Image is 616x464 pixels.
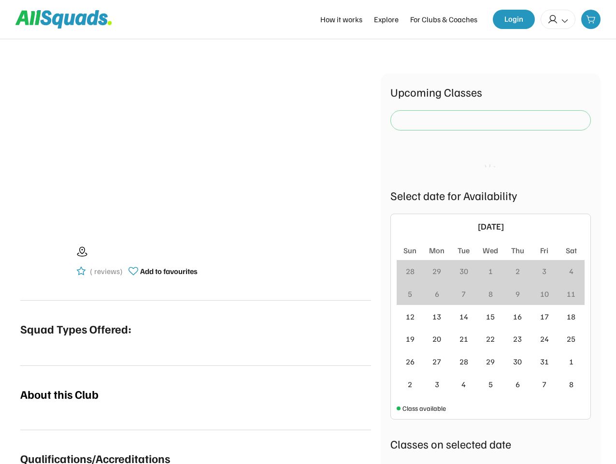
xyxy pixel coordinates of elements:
[408,288,412,300] div: 5
[569,265,573,277] div: 4
[432,333,441,345] div: 20
[569,356,573,367] div: 1
[90,265,123,277] div: ( reviews)
[459,356,468,367] div: 28
[406,311,415,322] div: 12
[429,245,444,256] div: Mon
[432,311,441,322] div: 13
[390,187,591,204] div: Select date for Availability
[513,311,522,322] div: 16
[540,311,549,322] div: 17
[516,288,520,300] div: 9
[435,288,439,300] div: 6
[140,265,198,277] div: Add to favourites
[390,435,591,452] div: Classes on selected date
[459,265,468,277] div: 30
[408,378,412,390] div: 2
[459,311,468,322] div: 14
[459,333,468,345] div: 21
[320,14,362,25] div: How it works
[432,265,441,277] div: 29
[406,265,415,277] div: 28
[488,378,493,390] div: 5
[488,265,493,277] div: 1
[493,10,535,29] button: Login
[566,245,577,256] div: Sat
[63,73,329,218] img: yH5BAEAAAAALAAAAAABAAEAAAIBRAA7
[390,83,591,101] div: Upcoming Classes
[567,333,575,345] div: 25
[540,245,548,256] div: Fri
[513,356,522,367] div: 30
[513,333,522,345] div: 23
[403,245,416,256] div: Sun
[567,311,575,322] div: 18
[488,288,493,300] div: 8
[406,356,415,367] div: 26
[486,333,495,345] div: 22
[432,356,441,367] div: 27
[511,245,524,256] div: Thu
[461,288,466,300] div: 7
[542,378,546,390] div: 7
[540,356,549,367] div: 31
[516,265,520,277] div: 2
[458,245,470,256] div: Tue
[516,378,520,390] div: 6
[410,14,477,25] div: For Clubs & Coaches
[406,333,415,345] div: 19
[374,14,399,25] div: Explore
[435,378,439,390] div: 3
[413,220,568,233] div: [DATE]
[540,288,549,300] div: 10
[20,237,69,286] img: yH5BAEAAAAALAAAAAABAAEAAAIBRAA7
[569,378,573,390] div: 8
[20,385,99,403] div: About this Club
[483,245,498,256] div: Wed
[542,265,546,277] div: 3
[486,356,495,367] div: 29
[402,403,446,413] div: Class available
[567,288,575,300] div: 11
[486,311,495,322] div: 15
[461,378,466,390] div: 4
[20,320,131,337] div: Squad Types Offered:
[540,333,549,345] div: 24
